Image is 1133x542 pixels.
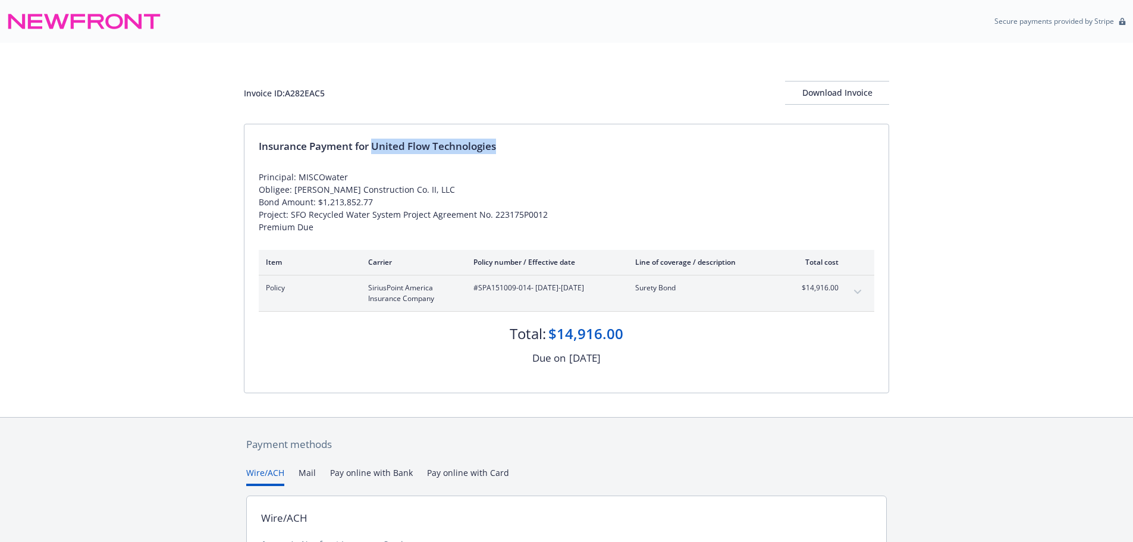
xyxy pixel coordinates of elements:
span: Policy [266,283,349,293]
div: Payment methods [246,437,887,452]
button: Pay online with Card [427,466,509,486]
button: Download Invoice [785,81,889,105]
div: $14,916.00 [548,324,623,344]
div: Item [266,257,349,267]
button: expand content [848,283,867,302]
button: Mail [299,466,316,486]
span: Surety Bond [635,283,775,293]
span: #SPA151009-014 - [DATE]-[DATE] [473,283,616,293]
span: SiriusPoint America Insurance Company [368,283,454,304]
div: Insurance Payment for United Flow Technologies [259,139,874,154]
div: Download Invoice [785,82,889,104]
div: Carrier [368,257,454,267]
div: Wire/ACH [261,510,307,526]
div: Total cost [794,257,839,267]
div: Policy number / Effective date [473,257,616,267]
button: Wire/ACH [246,466,284,486]
div: Line of coverage / description [635,257,775,267]
p: Secure payments provided by Stripe [994,16,1114,26]
div: Principal: MISCOwater Obligee: [PERSON_NAME] Construction Co. II, LLC Bond Amount: $1,213,852.77 ... [259,171,874,233]
div: PolicySiriusPoint America Insurance Company#SPA151009-014- [DATE]-[DATE]Surety Bond$14,916.00expa... [259,275,874,311]
span: $14,916.00 [794,283,839,293]
button: Pay online with Bank [330,466,413,486]
div: Invoice ID: A282EAC5 [244,87,325,99]
div: [DATE] [569,350,601,366]
div: Due on [532,350,566,366]
div: Total: [510,324,546,344]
